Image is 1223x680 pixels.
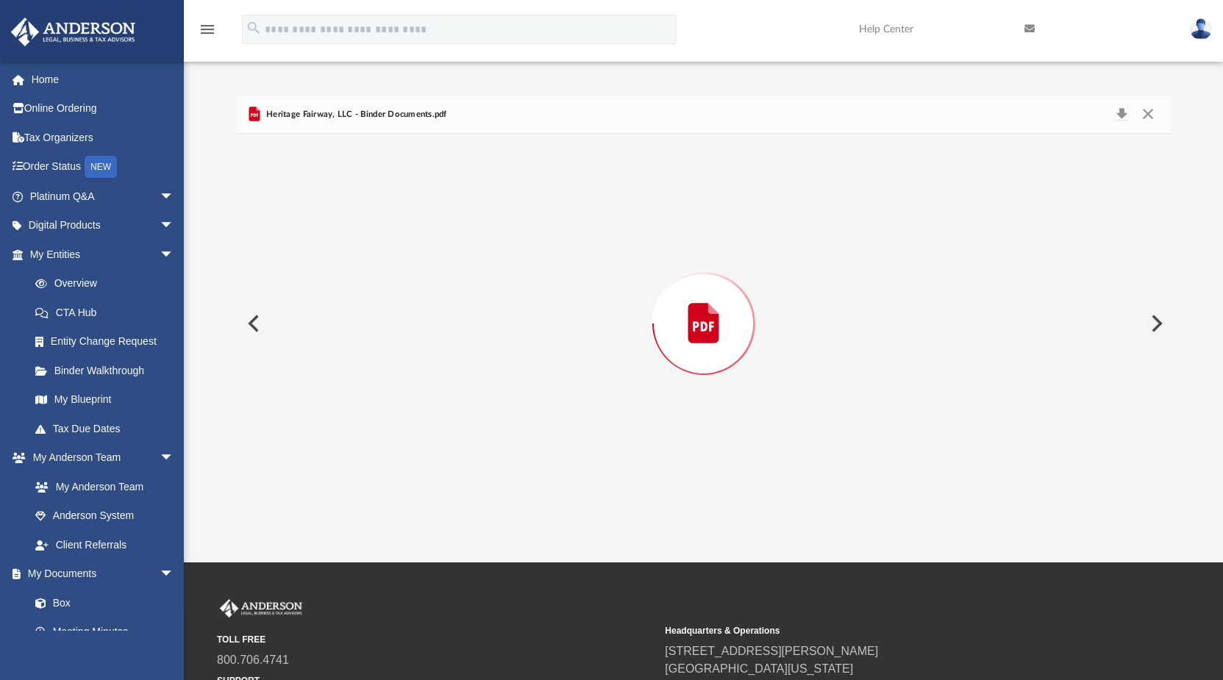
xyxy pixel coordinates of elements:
[10,123,196,152] a: Tax Organizers
[160,443,189,473] span: arrow_drop_down
[21,588,182,618] a: Box
[10,443,189,473] a: My Anderson Teamarrow_drop_down
[217,654,289,666] a: 800.706.4741
[10,152,196,182] a: Order StatusNEW
[10,240,196,269] a: My Entitiesarrow_drop_down
[21,385,189,415] a: My Blueprint
[236,303,268,344] button: Previous File
[665,624,1102,637] small: Headquarters & Operations
[21,356,196,385] a: Binder Walkthrough
[10,182,196,211] a: Platinum Q&Aarrow_drop_down
[21,414,196,443] a: Tax Due Dates
[1139,303,1172,344] button: Next File
[160,240,189,270] span: arrow_drop_down
[21,618,189,647] a: Meeting Minutes
[10,65,196,94] a: Home
[236,96,1172,514] div: Preview
[199,21,216,38] i: menu
[21,501,189,531] a: Anderson System
[263,108,447,121] span: Heritage Fairway, LLC - Binder Documents.pdf
[21,530,189,559] a: Client Referrals
[1135,104,1161,125] button: Close
[199,28,216,38] a: menu
[10,94,196,124] a: Online Ordering
[21,472,182,501] a: My Anderson Team
[160,211,189,241] span: arrow_drop_down
[85,156,117,178] div: NEW
[160,182,189,212] span: arrow_drop_down
[21,327,196,357] a: Entity Change Request
[665,662,853,675] a: [GEOGRAPHIC_DATA][US_STATE]
[1190,18,1212,40] img: User Pic
[217,633,655,646] small: TOLL FREE
[10,211,196,240] a: Digital Productsarrow_drop_down
[10,559,189,589] a: My Documentsarrow_drop_down
[160,559,189,590] span: arrow_drop_down
[7,18,140,46] img: Anderson Advisors Platinum Portal
[1108,104,1135,125] button: Download
[21,298,196,327] a: CTA Hub
[217,599,305,618] img: Anderson Advisors Platinum Portal
[246,20,262,36] i: search
[665,645,878,657] a: [STREET_ADDRESS][PERSON_NAME]
[21,269,196,298] a: Overview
